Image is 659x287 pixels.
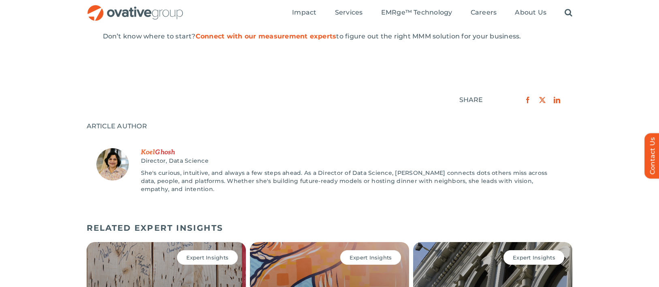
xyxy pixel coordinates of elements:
span: to figure out the right MMM solution for your business. [336,32,521,40]
div: Job Title [141,157,563,165]
p: She's curious, intuitive, and always a few steps ahead. As a Director of Data Science, [PERSON_NA... [141,169,563,193]
span: Don’t know where to start? [103,32,196,40]
h5: RELATED EXPERT INSIGHTS [87,223,573,233]
a: Connect with our measurement experts [196,32,337,40]
a: Facebook [520,95,535,105]
a: X [535,95,550,105]
div: ARTICLE AUTHOR [87,122,573,130]
a: About Us [515,9,546,17]
a: EMRge™ Technology [381,9,452,17]
span: Last Name [155,149,175,156]
a: OG_Full_horizontal_RGB [87,4,184,12]
span: First Name [141,149,155,156]
a: LinkedIn [550,95,564,105]
a: Impact [292,9,316,17]
a: Careers [471,9,497,17]
a: Services [335,9,363,17]
div: SHARE [459,96,483,104]
a: Search [565,9,572,17]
